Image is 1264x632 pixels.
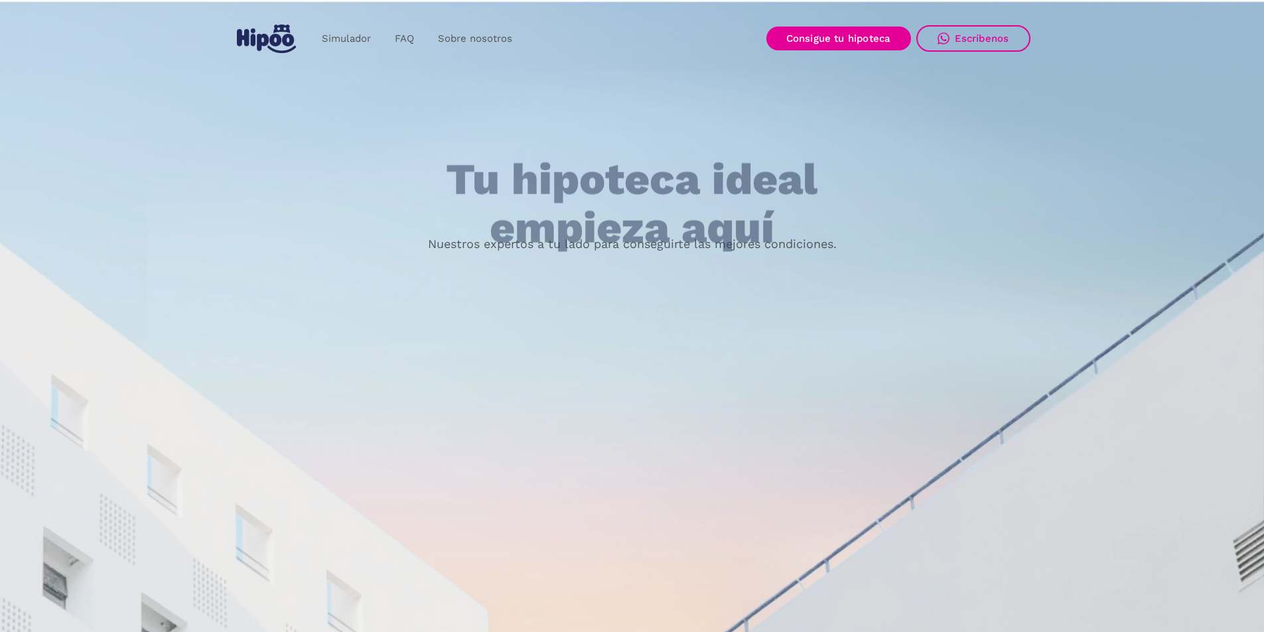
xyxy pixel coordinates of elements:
a: Simulador [310,26,383,52]
a: Escríbenos [916,25,1030,52]
a: FAQ [383,26,426,52]
a: Sobre nosotros [426,26,524,52]
a: Consigue tu hipoteca [766,27,911,50]
h1: Tu hipoteca ideal empieza aquí [380,156,883,252]
div: Escríbenos [955,32,1009,44]
a: home [234,19,299,58]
